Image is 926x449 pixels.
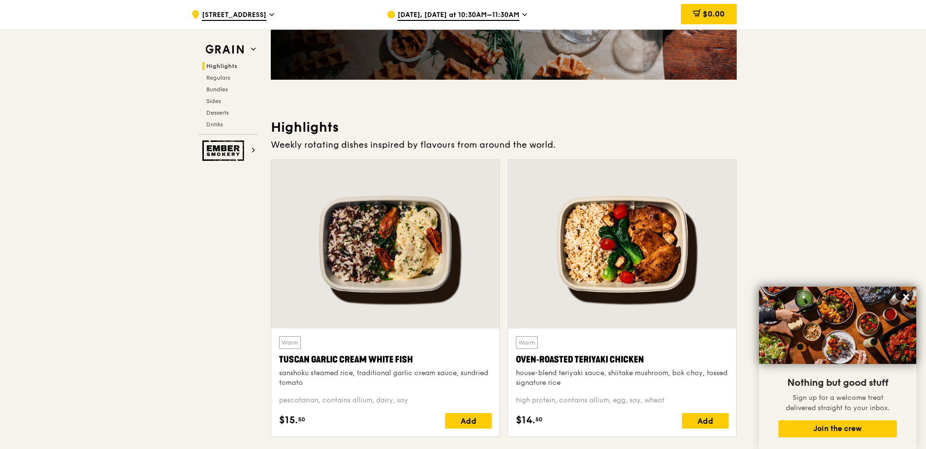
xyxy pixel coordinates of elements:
[516,413,535,428] span: $14.
[516,368,728,388] div: house-blend teriyaki sauce, shiitake mushroom, bok choy, tossed signature rice
[279,396,492,405] div: pescatarian, contains allium, dairy, soy
[271,138,737,152] div: Weekly rotating dishes inspired by flavours from around the world.
[279,413,298,428] span: $15.
[206,98,221,104] span: Sides
[397,10,519,21] span: [DATE], [DATE] at 10:30AM–11:30AM
[516,396,728,405] div: high protein, contains allium, egg, soy, wheat
[206,63,237,69] span: Highlights
[279,336,301,349] div: Warm
[202,10,266,21] span: [STREET_ADDRESS]
[202,41,247,58] img: Grain web logo
[206,74,230,81] span: Regulars
[703,9,725,18] span: $0.00
[206,109,229,116] span: Desserts
[682,413,728,429] div: Add
[279,368,492,388] div: sanshoku steamed rice, traditional garlic cream sauce, sundried tomato
[516,353,728,366] div: Oven‑Roasted Teriyaki Chicken
[759,287,916,364] img: DSC07876-Edit02-Large.jpeg
[445,413,492,429] div: Add
[206,121,223,128] span: Drinks
[206,86,228,93] span: Bundles
[535,415,543,423] span: 50
[202,140,247,161] img: Ember Smokery web logo
[516,336,538,349] div: Warm
[787,377,888,389] span: Nothing but good stuff
[271,119,737,136] h3: Highlights
[778,420,897,437] button: Join the crew
[298,415,305,423] span: 50
[786,394,890,412] span: Sign up for a welcome treat delivered straight to your inbox.
[898,289,914,305] button: Close
[279,353,492,366] div: Tuscan Garlic Cream White Fish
